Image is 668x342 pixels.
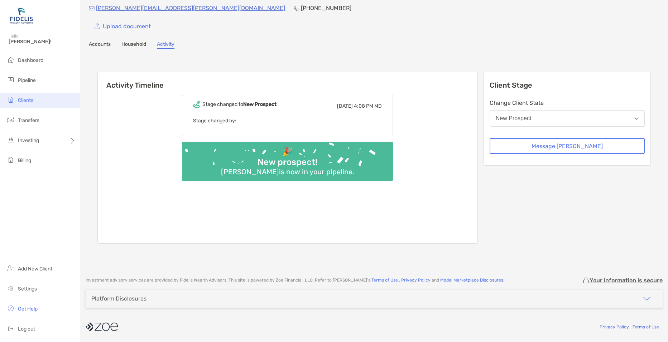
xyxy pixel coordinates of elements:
[255,157,320,167] div: New prospect!
[18,326,35,332] span: Log out
[89,41,111,49] a: Accounts
[95,23,100,29] img: button icon
[96,4,285,13] p: [PERSON_NAME][EMAIL_ADDRESS][PERSON_NAME][DOMAIN_NAME]
[490,110,645,127] button: New Prospect
[18,97,33,103] span: Clients
[294,5,299,11] img: Phone Icon
[6,284,15,293] img: settings icon
[6,96,15,104] img: clients icon
[18,57,43,63] span: Dashboard
[121,41,146,49] a: Household
[6,136,15,144] img: investing icon
[440,278,503,283] a: Model Marketplace Disclosures
[89,6,95,10] img: Email Icon
[6,304,15,313] img: get-help icon
[18,77,36,83] span: Pipeline
[18,286,37,292] span: Settings
[279,147,296,157] div: 🎉
[6,55,15,64] img: dashboard icon
[202,101,277,107] div: Stage changed to
[301,4,351,13] p: [PHONE_NUMBER]
[18,266,52,272] span: Add New Client
[86,319,118,335] img: company logo
[6,75,15,84] img: pipeline icon
[218,167,357,176] div: [PERSON_NAME] is now in your pipeline.
[18,306,38,312] span: Get Help
[371,278,398,283] a: Terms of Use
[633,324,659,329] a: Terms of Use
[91,295,146,302] div: Platform Disclosures
[401,278,431,283] a: Privacy Policy
[86,278,504,283] p: Investment advisory services are provided by Fidelis Wealth Advisors . This site is powered by Zo...
[600,324,629,329] a: Privacy Policy
[634,117,639,120] img: Open dropdown arrow
[496,115,532,122] div: New Prospect
[337,103,353,109] span: [DATE]
[490,138,645,154] button: Message [PERSON_NAME]
[590,277,663,284] p: Your information is secure
[354,103,382,109] span: 4:08 PM MD
[243,101,277,107] b: New Prospect
[157,41,174,49] a: Activity
[18,137,39,143] span: Investing
[6,264,15,273] img: add_new_client icon
[6,324,15,333] img: logout icon
[193,101,200,108] img: Event icon
[490,98,645,107] p: Change Client State
[6,156,15,164] img: billing icon
[9,39,76,45] span: [PERSON_NAME]!
[193,116,382,125] p: Stage changed by:
[18,117,39,123] span: Transfers
[490,81,645,90] p: Client Stage
[6,116,15,124] img: transfers icon
[18,157,31,163] span: Billing
[9,3,34,29] img: Zoe Logo
[643,294,651,303] img: icon arrow
[89,18,156,34] a: Upload document
[98,72,477,89] h6: Activity Timeline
